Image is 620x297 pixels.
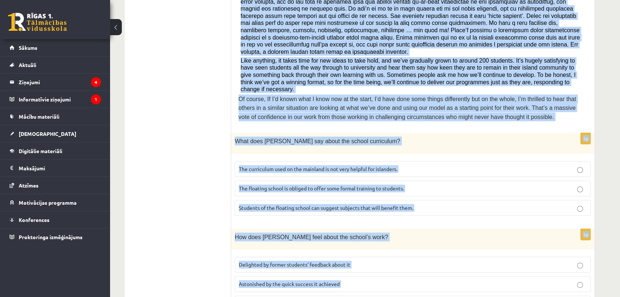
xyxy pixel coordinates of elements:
[10,39,101,56] a: Sākums
[10,125,101,142] a: [DEMOGRAPHIC_DATA]
[239,204,413,211] span: Students of the floating school can suggest subjects that will benefit them.
[239,166,397,172] span: The curriculum used on the mainland is not very helpful for islanders.
[19,234,83,240] span: Proktoringa izmēģinājums
[19,182,39,189] span: Atzīmes
[239,281,340,287] span: Astonished by the quick success it achieved
[19,74,101,90] legend: Ziņojumi
[10,91,101,108] a: Informatīvie ziņojumi1
[19,130,76,137] span: [DEMOGRAPHIC_DATA]
[577,282,583,288] input: Astonished by the quick success it achieved
[19,113,59,120] span: Mācību materiāli
[577,186,583,192] input: The floating school is obliged to offer some formal training to students.
[10,108,101,125] a: Mācību materiāli
[577,206,583,212] input: Students of the floating school can suggest subjects that will benefit them.
[238,96,576,120] span: Of course, If I’d known what I know now at the start, I’d have done some things differently but o...
[19,199,77,206] span: Motivācijas programma
[10,211,101,228] a: Konferences
[10,229,101,245] a: Proktoringa izmēģinājums
[580,229,591,240] p: 1p
[10,142,101,159] a: Digitālie materiāli
[19,216,50,223] span: Konferences
[580,133,591,144] p: 1p
[19,62,36,68] span: Aktuāli
[19,91,101,108] legend: Informatīvie ziņojumi
[235,234,388,240] span: How does [PERSON_NAME] feel about the school’s work?
[91,94,101,104] i: 1
[239,185,404,192] span: The floating school is obliged to offer some formal training to students.
[239,261,350,268] span: Delighted by former students’ feedback about it
[577,263,583,268] input: Delighted by former students’ feedback about it
[241,57,576,93] span: Like anything, it takes time for new ideas to take hold, and we’ve gradually grown to around 200 ...
[19,160,101,177] legend: Maksājumi
[8,13,67,31] a: Rīgas 1. Tālmācības vidusskola
[577,167,583,173] input: The curriculum used on the mainland is not very helpful for islanders.
[10,194,101,211] a: Motivācijas programma
[10,56,101,73] a: Aktuāli
[10,177,101,194] a: Atzīmes
[91,77,101,87] i: 4
[19,44,37,51] span: Sākums
[235,138,400,144] span: What does [PERSON_NAME] say about the school curriculum?
[10,160,101,177] a: Maksājumi
[19,148,62,154] span: Digitālie materiāli
[10,74,101,90] a: Ziņojumi4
